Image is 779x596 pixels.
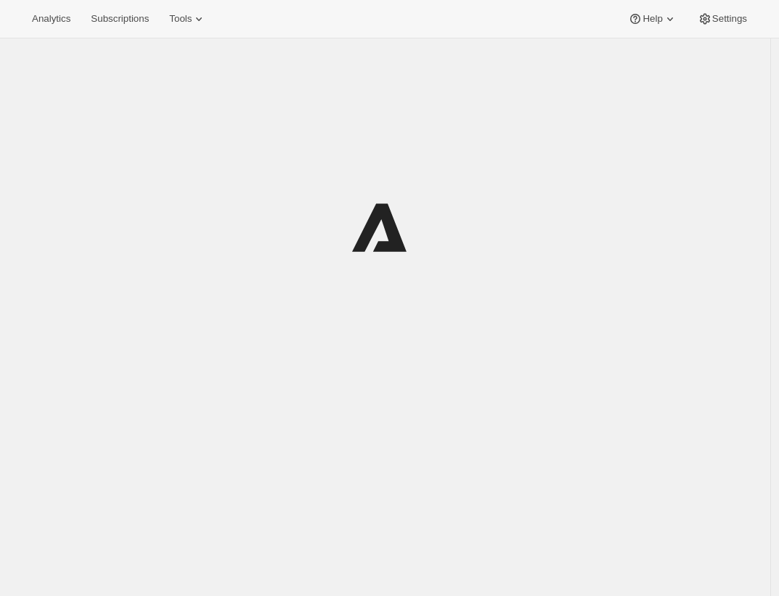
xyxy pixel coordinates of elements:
[643,13,662,25] span: Help
[619,9,685,29] button: Help
[23,9,79,29] button: Analytics
[160,9,215,29] button: Tools
[689,9,756,29] button: Settings
[712,13,747,25] span: Settings
[32,13,70,25] span: Analytics
[91,13,149,25] span: Subscriptions
[169,13,192,25] span: Tools
[82,9,158,29] button: Subscriptions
